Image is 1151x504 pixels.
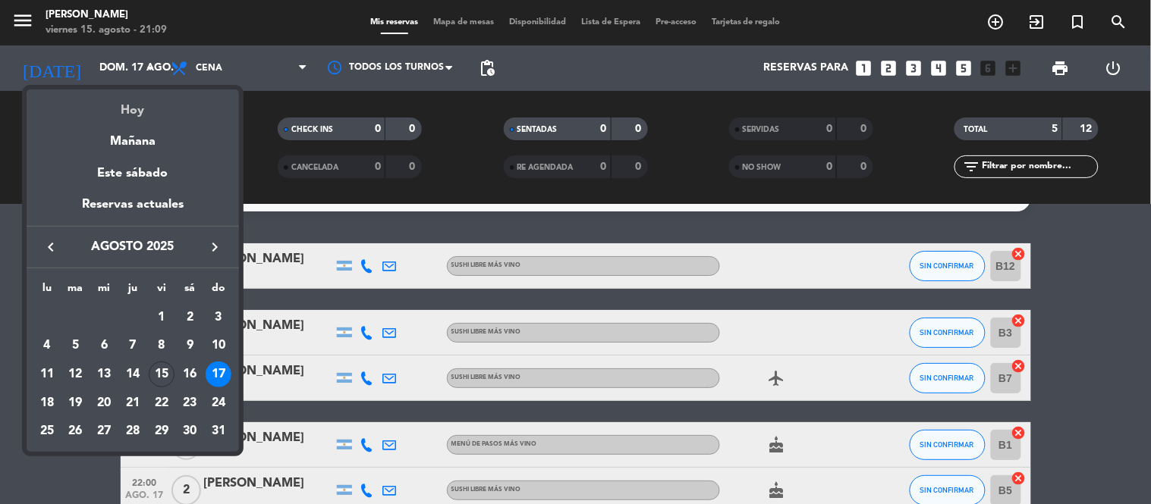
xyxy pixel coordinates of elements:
[147,331,176,360] td: 8 de agosto de 2025
[33,280,61,303] th: lunes
[91,390,117,416] div: 20
[206,418,231,444] div: 31
[63,333,89,358] div: 5
[64,237,201,257] span: agosto 2025
[177,305,203,330] div: 2
[149,305,175,330] div: 1
[206,305,231,330] div: 3
[91,333,117,358] div: 6
[206,333,231,358] div: 10
[176,331,205,360] td: 9 de agosto de 2025
[27,195,239,226] div: Reservas actuales
[147,417,176,446] td: 29 de agosto de 2025
[120,333,146,358] div: 7
[204,389,233,418] td: 24 de agosto de 2025
[177,390,203,416] div: 23
[34,390,60,416] div: 18
[34,362,60,387] div: 11
[33,331,61,360] td: 4 de agosto de 2025
[177,333,203,358] div: 9
[33,389,61,418] td: 18 de agosto de 2025
[206,362,231,387] div: 17
[63,390,89,416] div: 19
[118,389,147,418] td: 21 de agosto de 2025
[149,418,175,444] div: 29
[42,238,60,256] i: keyboard_arrow_left
[206,238,224,256] i: keyboard_arrow_right
[147,360,176,389] td: 15 de agosto de 2025
[63,418,89,444] div: 26
[61,331,90,360] td: 5 de agosto de 2025
[27,152,239,195] div: Este sábado
[149,362,175,387] div: 15
[33,303,147,332] td: AGO.
[204,303,233,332] td: 3 de agosto de 2025
[91,418,117,444] div: 27
[149,390,175,416] div: 22
[176,280,205,303] th: sábado
[90,280,118,303] th: miércoles
[61,280,90,303] th: martes
[61,389,90,418] td: 19 de agosto de 2025
[27,89,239,121] div: Hoy
[33,417,61,446] td: 25 de agosto de 2025
[90,331,118,360] td: 6 de agosto de 2025
[34,333,60,358] div: 4
[176,360,205,389] td: 16 de agosto de 2025
[204,417,233,446] td: 31 de agosto de 2025
[90,360,118,389] td: 13 de agosto de 2025
[204,360,233,389] td: 17 de agosto de 2025
[118,331,147,360] td: 7 de agosto de 2025
[90,417,118,446] td: 27 de agosto de 2025
[118,360,147,389] td: 14 de agosto de 2025
[176,389,205,418] td: 23 de agosto de 2025
[201,237,228,257] button: keyboard_arrow_right
[176,303,205,332] td: 2 de agosto de 2025
[34,418,60,444] div: 25
[206,390,231,416] div: 24
[149,333,175,358] div: 8
[90,389,118,418] td: 20 de agosto de 2025
[177,418,203,444] div: 30
[147,303,176,332] td: 1 de agosto de 2025
[176,417,205,446] td: 30 de agosto de 2025
[120,362,146,387] div: 14
[120,418,146,444] div: 28
[63,362,89,387] div: 12
[118,280,147,303] th: jueves
[27,121,239,152] div: Mañana
[33,360,61,389] td: 11 de agosto de 2025
[91,362,117,387] div: 13
[204,331,233,360] td: 10 de agosto de 2025
[61,417,90,446] td: 26 de agosto de 2025
[118,417,147,446] td: 28 de agosto de 2025
[204,280,233,303] th: domingo
[177,362,203,387] div: 16
[120,390,146,416] div: 21
[61,360,90,389] td: 12 de agosto de 2025
[147,280,176,303] th: viernes
[37,237,64,257] button: keyboard_arrow_left
[147,389,176,418] td: 22 de agosto de 2025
